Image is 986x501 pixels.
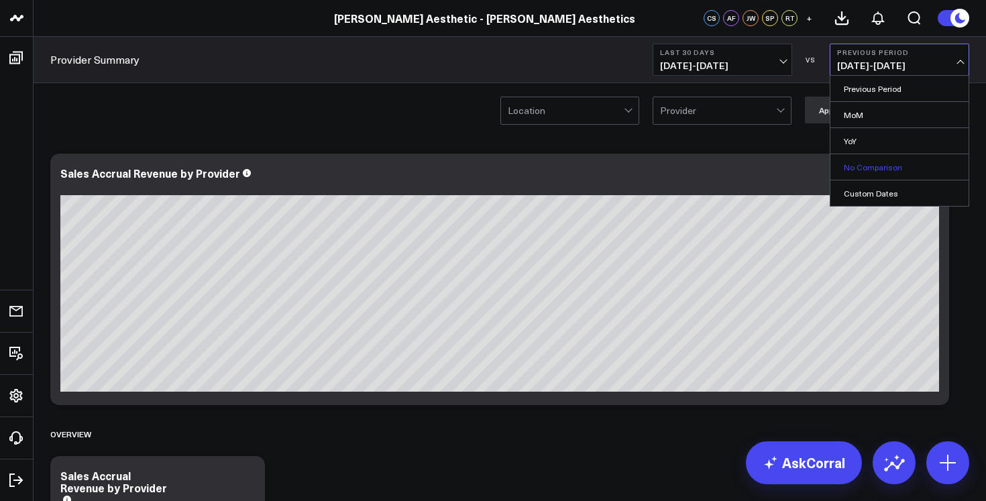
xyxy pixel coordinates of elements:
[50,52,140,67] a: Provider Summary
[837,60,962,71] span: [DATE] - [DATE]
[653,44,792,76] button: Last 30 Days[DATE]-[DATE]
[746,441,862,484] a: AskCorral
[799,56,823,64] div: VS
[801,10,817,26] button: +
[830,76,969,101] a: Previous Period
[334,11,635,25] a: [PERSON_NAME] Aesthetic - [PERSON_NAME] Aesthetics
[60,166,240,180] div: Sales Accrual Revenue by Provider
[743,10,759,26] div: JW
[660,60,785,71] span: [DATE] - [DATE]
[704,10,720,26] div: CS
[805,97,881,123] button: Apply Filters
[830,128,969,154] a: YoY
[723,10,739,26] div: AF
[781,10,798,26] div: RT
[762,10,778,26] div: SP
[60,468,167,495] div: Sales Accrual Revenue by Provider
[837,48,962,56] b: Previous Period
[830,44,969,76] button: Previous Period[DATE]-[DATE]
[50,419,91,449] div: Overview
[660,48,785,56] b: Last 30 Days
[830,154,969,180] a: No Comparison
[830,102,969,127] a: MoM
[830,180,969,206] a: Custom Dates
[806,13,812,23] span: +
